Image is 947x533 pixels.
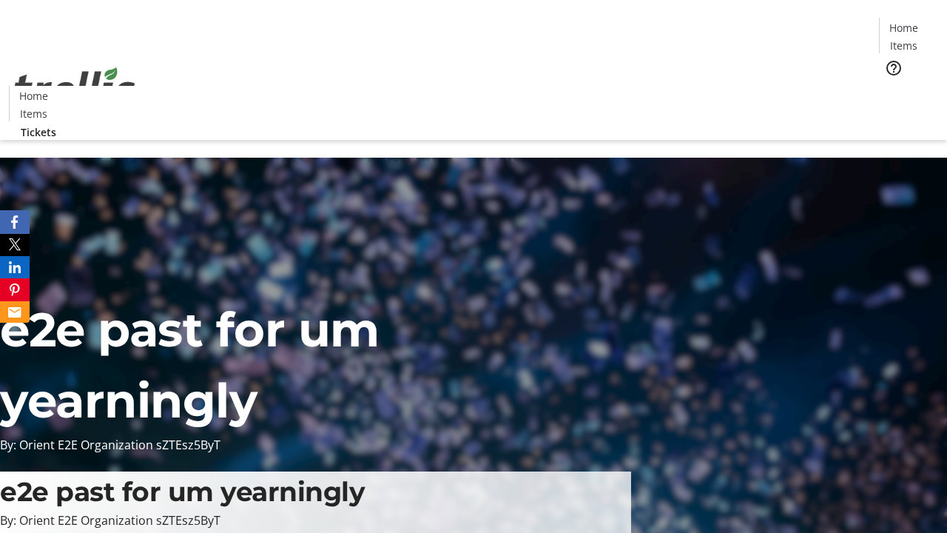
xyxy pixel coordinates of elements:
[19,88,48,104] span: Home
[889,20,918,36] span: Home
[10,88,57,104] a: Home
[880,38,927,53] a: Items
[880,20,927,36] a: Home
[20,106,47,121] span: Items
[890,38,917,53] span: Items
[9,124,68,140] a: Tickets
[21,124,56,140] span: Tickets
[879,53,909,83] button: Help
[10,106,57,121] a: Items
[9,51,141,125] img: Orient E2E Organization sZTEsz5ByT's Logo
[891,86,926,101] span: Tickets
[879,86,938,101] a: Tickets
